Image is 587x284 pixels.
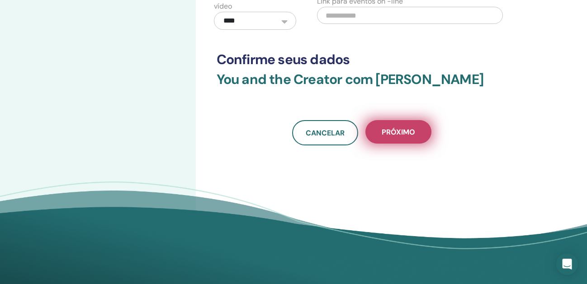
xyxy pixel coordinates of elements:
h3: Confirme seus dados [217,51,507,68]
h3: You and the Creator com [PERSON_NAME] [217,71,507,98]
button: Próximo [365,120,431,144]
a: Cancelar [292,120,358,145]
span: Cancelar [306,128,345,138]
div: Open Intercom Messenger [556,253,578,275]
span: Próximo [382,127,415,137]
